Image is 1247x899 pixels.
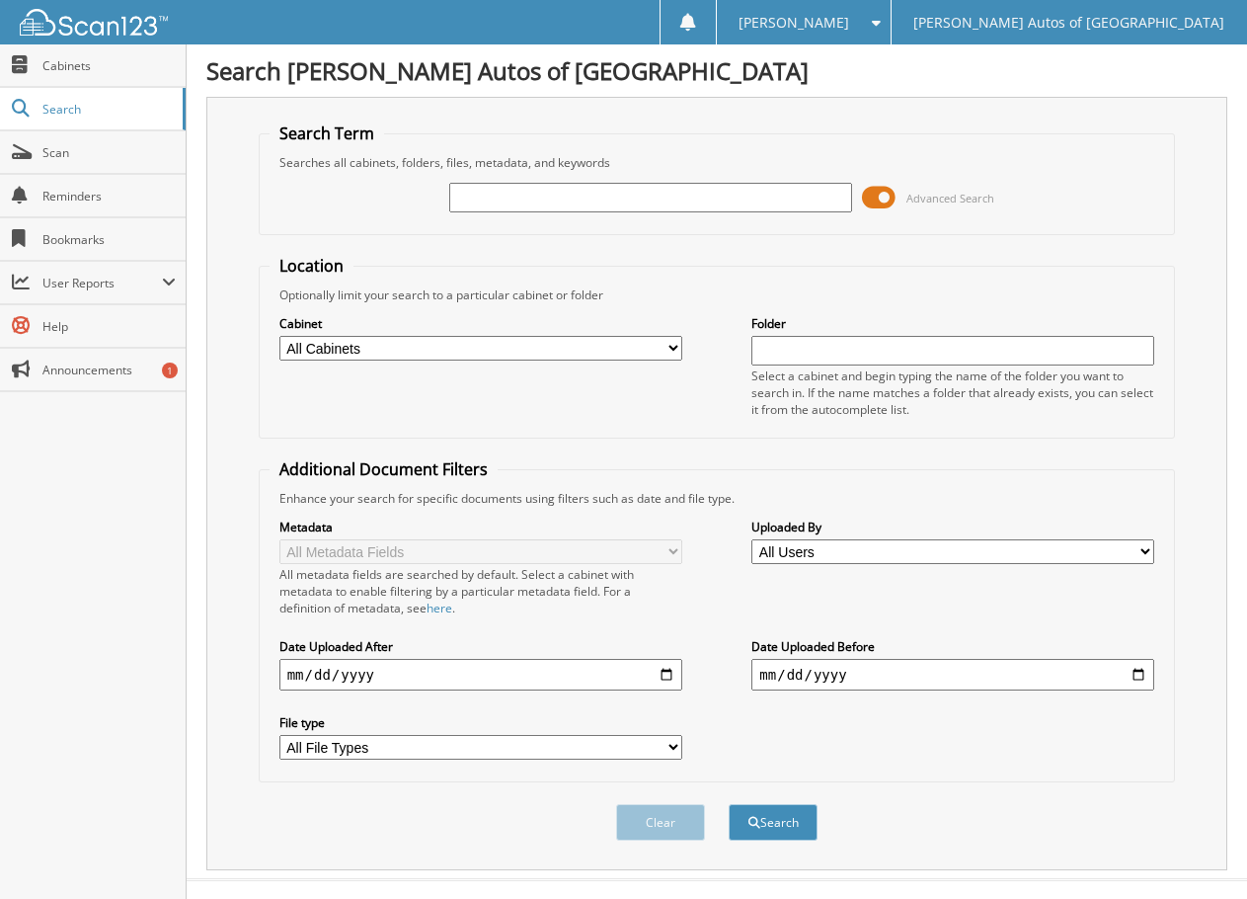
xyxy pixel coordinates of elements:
[279,519,682,535] label: Metadata
[270,490,1165,507] div: Enhance your search for specific documents using filters such as date and file type.
[42,188,176,204] span: Reminders
[20,9,168,36] img: scan123-logo-white.svg
[42,231,176,248] span: Bookmarks
[739,17,849,29] span: [PERSON_NAME]
[279,315,682,332] label: Cabinet
[279,566,682,616] div: All metadata fields are searched by default. Select a cabinet with metadata to enable filtering b...
[751,659,1154,691] input: end
[270,286,1165,303] div: Optionally limit your search to a particular cabinet or folder
[906,191,994,205] span: Advanced Search
[42,101,173,118] span: Search
[279,714,682,731] label: File type
[42,318,176,335] span: Help
[42,57,176,74] span: Cabinets
[42,275,162,291] span: User Reports
[751,368,1154,418] div: Select a cabinet and begin typing the name of the folder you want to search in. If the name match...
[206,54,1227,87] h1: Search [PERSON_NAME] Autos of [GEOGRAPHIC_DATA]
[751,315,1154,332] label: Folder
[279,638,682,655] label: Date Uploaded After
[42,144,176,161] span: Scan
[162,363,178,378] div: 1
[729,804,818,841] button: Search
[270,123,384,144] legend: Search Term
[427,600,452,616] a: here
[270,458,498,480] legend: Additional Document Filters
[42,362,176,378] span: Announcements
[270,255,353,277] legend: Location
[751,519,1154,535] label: Uploaded By
[616,804,705,841] button: Clear
[751,638,1154,655] label: Date Uploaded Before
[279,659,682,691] input: start
[913,17,1224,29] span: [PERSON_NAME] Autos of [GEOGRAPHIC_DATA]
[270,154,1165,171] div: Searches all cabinets, folders, files, metadata, and keywords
